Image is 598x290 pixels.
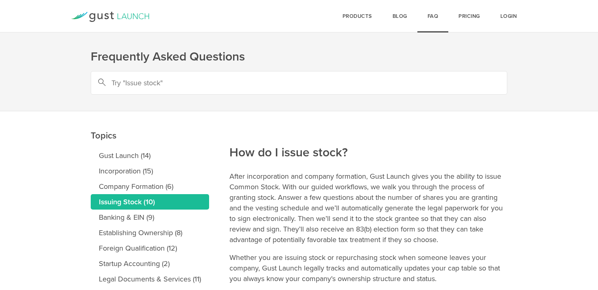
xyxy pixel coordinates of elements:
h1: Frequently Asked Questions [91,49,507,65]
input: Try "Issue stock" [91,71,507,95]
h2: Topics [91,73,209,144]
a: Foreign Qualification (12) [91,240,209,256]
a: Incorporation (15) [91,163,209,179]
p: Whether you are issuing stock or repurchasing stock when someone leaves your company, Gust Launch... [229,252,507,284]
a: Banking & EIN (9) [91,210,209,225]
a: Gust Launch (14) [91,148,209,163]
a: Company Formation (6) [91,179,209,194]
a: Startup Accounting (2) [91,256,209,271]
a: Issuing Stock (10) [91,194,209,210]
a: Legal Documents & Services (11) [91,271,209,287]
h2: How do I issue stock? [229,90,507,161]
p: After incorporation and company formation, Gust Launch gives you the ability to issue Common Stoc... [229,171,507,245]
a: Establishing Ownership (8) [91,225,209,240]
